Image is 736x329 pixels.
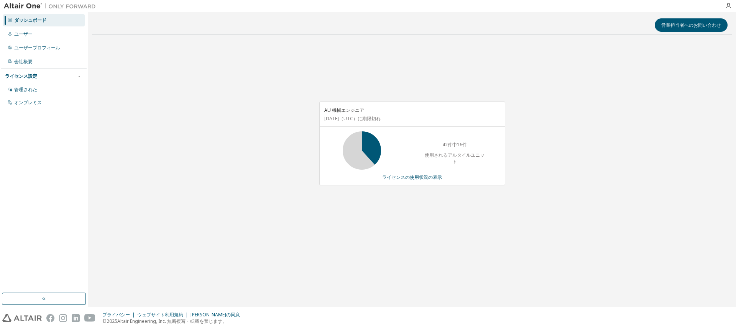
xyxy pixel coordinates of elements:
[117,318,227,324] font: Altair Engineering, Inc. 無断複写・転載を禁じます。
[137,311,183,318] font: ウェブサイト利用規約
[324,107,364,113] font: AU 機械エンジニア
[14,17,46,23] font: ダッシュボード
[655,18,728,32] button: 営業担当者へのお問い合わせ
[14,99,42,106] font: オンプレミス
[661,22,721,28] font: 営業担当者へのお問い合わせ
[84,314,95,322] img: youtube.svg
[59,314,67,322] img: instagram.svg
[14,86,37,93] font: 管理された
[5,73,37,79] font: ライセンス設定
[102,311,130,318] font: プライバシー
[72,314,80,322] img: linkedin.svg
[4,2,100,10] img: アルタイルワン
[102,318,107,324] font: ©
[107,318,117,324] font: 2025
[46,314,54,322] img: facebook.svg
[358,115,381,122] font: に期限切れ
[14,44,60,51] font: ユーザープロフィール
[14,58,33,65] font: 会社概要
[339,115,358,122] font: （UTC）
[442,141,467,148] font: 42件中16件
[191,311,240,318] font: [PERSON_NAME]の同意
[324,115,339,122] font: [DATE]
[2,314,42,322] img: altair_logo.svg
[14,31,33,37] font: ユーザー
[425,152,485,165] font: 使用されるアルタイルユニット
[382,174,442,180] font: ライセンスの使用状況の表示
